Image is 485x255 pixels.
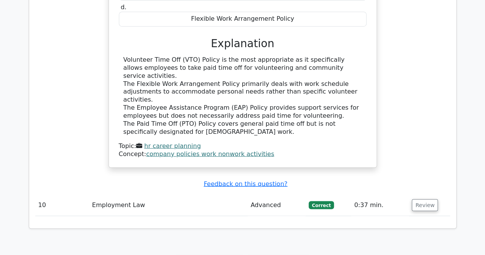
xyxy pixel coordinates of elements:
[144,142,201,149] a: hr career planning
[119,12,367,26] div: Flexible Work Arrangement Policy
[351,194,409,216] td: 0:37 min.
[119,150,367,158] div: Concept:
[89,194,247,216] td: Employment Law
[35,194,89,216] td: 10
[123,37,362,50] h3: Explanation
[121,3,127,11] span: d.
[412,199,438,211] button: Review
[248,194,306,216] td: Advanced
[309,201,334,209] span: Correct
[119,142,367,150] div: Topic:
[146,150,274,157] a: company policies work nonwork activities
[204,180,287,187] a: Feedback on this question?
[123,56,362,136] div: Volunteer Time Off (VTO) Policy is the most appropriate as it specifically allows employees to ta...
